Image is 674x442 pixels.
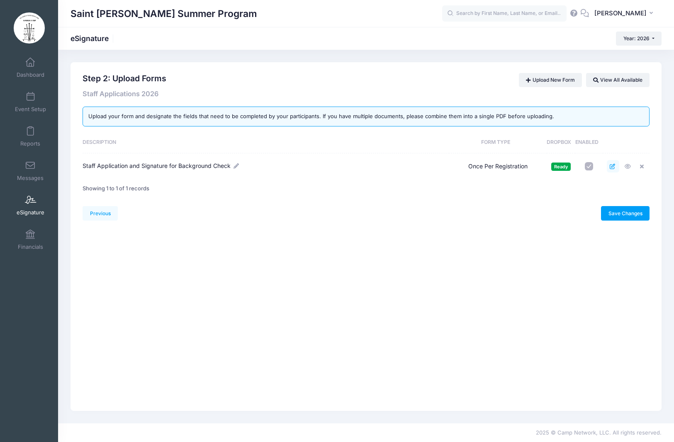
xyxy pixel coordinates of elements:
h1: eSignature [71,34,116,43]
a: eSignature [11,191,50,220]
a: Dashboard [11,53,50,82]
span: Reports [20,140,40,147]
td: Once Per Registration [449,153,547,180]
th: Enabled [575,132,603,153]
span: Staff Application and Signature for Background Check [83,162,231,169]
button: [PERSON_NAME] [589,4,662,23]
img: Saint Herman Summer Program [14,12,45,44]
h2: Step 2: Upload Forms [83,74,166,83]
span: Preview the template. Opens in new tab. [622,160,634,172]
a: Financials [11,225,50,254]
div: Save changes to the enabled/disable status [366,206,650,220]
span: Edit the template. [607,160,619,172]
div: Showing 1 to 1 of 1 records [83,179,149,198]
input: Search by First Name, Last Name, or Email... [442,5,567,22]
a: Save Changes [601,206,650,220]
span: Messages [17,175,44,182]
a: Upload New Form [519,73,582,87]
a: Reports [11,122,50,151]
span: Ready [551,163,571,170]
div: Upload your form and designate the fields that need to be completed by your participants. If you ... [88,112,554,121]
a: Messages [11,156,50,185]
span: eSignature [17,209,44,216]
span: Year: 2026 [623,35,650,41]
th: Dropbox [547,132,575,153]
span: Dashboard [17,71,44,78]
span: Staff Applications 2026 [83,90,158,98]
a: View All Available [586,73,650,87]
span: Financials [18,243,43,250]
th: Form Type [449,132,547,153]
a: Previous [83,206,118,220]
span: Remove the template from this session. [637,160,650,172]
button: Year: 2026 [616,32,662,46]
a: Event Setup [11,87,50,117]
span: [PERSON_NAME] [594,9,647,18]
span: 2025 © Camp Network, LLC. All rights reserved. [536,429,662,436]
h1: Saint [PERSON_NAME] Summer Program [71,4,257,23]
span: Event Setup [15,106,46,113]
th: Description [83,132,449,153]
